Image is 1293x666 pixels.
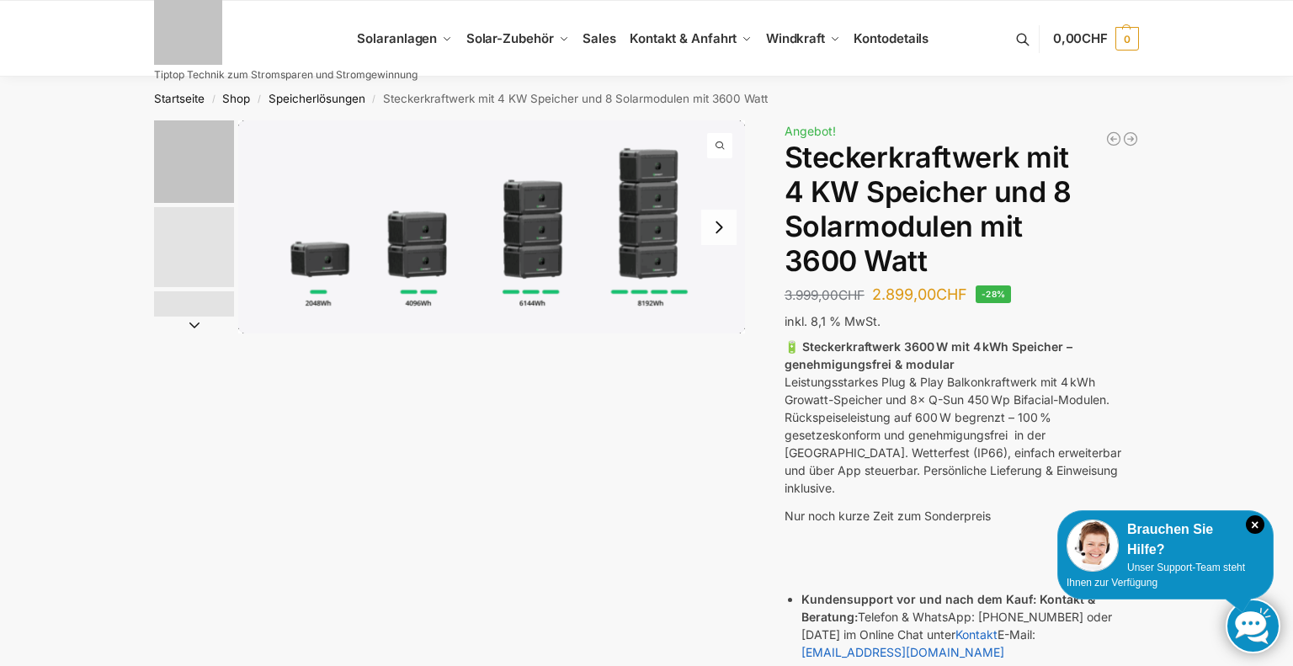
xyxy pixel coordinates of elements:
a: [EMAIL_ADDRESS][DOMAIN_NAME] [801,645,1004,659]
span: inkl. 8,1 % MwSt. [785,314,881,328]
p: Nur noch kurze Zeit zum Sonderpreis [785,507,1139,525]
span: 0,00 [1053,30,1108,46]
span: Unser Support-Team steht Ihnen zur Verfügung [1067,562,1245,589]
a: growatt noah 2000 flexible erweiterung scaledgrowatt noah 2000 flexible erweiterung scaled [238,120,745,333]
li: 1 / 9 [238,120,745,333]
li: Telefon & WhatsApp: [PHONE_NUMBER] oder [DATE] im Online Chat unter E-Mail: [801,590,1139,661]
span: -28% [976,285,1012,303]
span: / [205,93,222,106]
a: Kontodetails [847,1,935,77]
p: Tiptop Technik zum Stromsparen und Stromgewinnung [154,70,418,80]
a: Windkraft [759,1,848,77]
button: Next slide [701,210,737,245]
a: Kontakt [955,627,998,642]
span: Sales [583,30,616,46]
img: 6 Module bificiaL [154,207,234,287]
h1: Steckerkraftwerk mit 4 KW Speicher und 8 Solarmodulen mit 3600 Watt [785,141,1139,278]
span: Kontodetails [854,30,929,46]
li: 2 / 9 [150,205,234,289]
bdi: 3.999,00 [785,287,865,303]
a: 0,00CHF 0 [1053,13,1139,64]
img: Customer service [1067,519,1119,572]
strong: Kontakt & Beratung: [801,592,1095,624]
p: Leistungsstarkes Plug & Play Balkonkraftwerk mit 4 kWh Growatt-Speicher und 8× Q-Sun 450 Wp Bifac... [785,338,1139,497]
span: 0 [1115,27,1139,51]
a: Balkonkraftwerk 890 Watt Solarmodulleistung mit 1kW/h Zendure Speicher [1105,131,1122,147]
li: 3 / 9 [150,289,234,373]
bdi: 2.899,00 [872,285,967,303]
a: Solar-Zubehör [460,1,576,77]
a: Speicherlösungen [269,92,365,105]
a: Startseite [154,92,205,105]
a: Sales [576,1,623,77]
span: Kontakt & Anfahrt [630,30,737,46]
strong: 🔋 Steckerkraftwerk 3600 W mit 4 kWh Speicher – genehmigungsfrei & modular [785,339,1072,371]
button: Next slide [154,317,234,333]
span: CHF [936,285,967,303]
i: Schließen [1246,515,1264,534]
span: / [365,93,383,106]
span: Solar-Zubehör [466,30,554,46]
img: Growatt-NOAH-2000-flexible-erweiterung [238,120,745,333]
a: Kontakt & Anfahrt [623,1,759,77]
img: Growatt-NOAH-2000-flexible-erweiterung [154,120,234,203]
span: CHF [1082,30,1108,46]
span: CHF [838,287,865,303]
span: Windkraft [766,30,825,46]
li: 1 / 9 [150,120,234,205]
span: / [250,93,268,106]
img: Nep800 [154,291,234,371]
div: Brauchen Sie Hilfe? [1067,519,1264,560]
a: Shop [222,92,250,105]
span: Angebot! [785,124,836,138]
strong: Kundensupport vor und nach dem Kauf: [801,592,1036,606]
nav: Breadcrumb [125,77,1169,120]
a: Balkonkraftwerk 1780 Watt mit 4 KWh Zendure Batteriespeicher Notstrom fähig [1122,131,1139,147]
